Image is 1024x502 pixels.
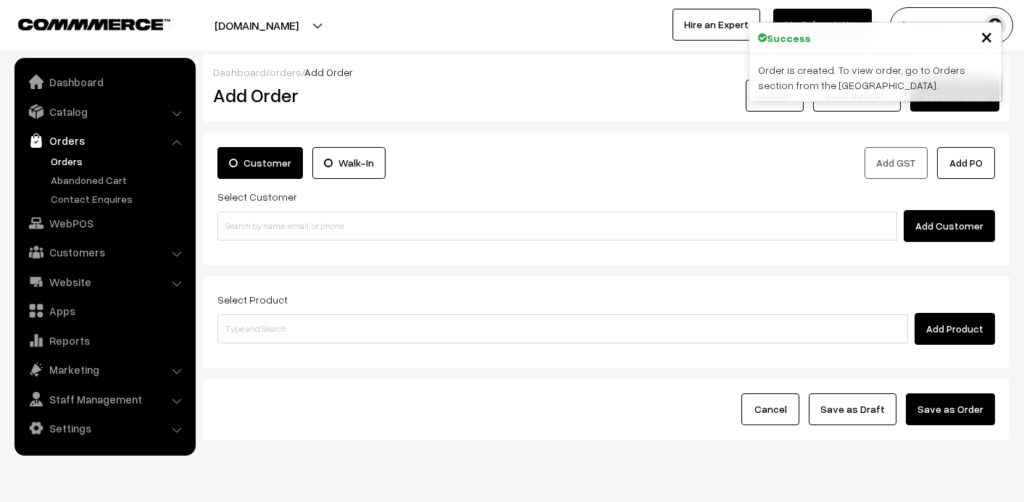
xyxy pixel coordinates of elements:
a: COMMMERCE [18,14,145,32]
a: WebPOS [18,210,191,236]
button: Add PO [937,147,995,179]
button: Cancel [746,80,804,112]
input: Type and Search [217,314,908,343]
input: Search by name, email, or phone [217,212,897,240]
button: Add GST [865,147,928,179]
a: My Subscription [773,9,872,41]
a: Dashboard [18,69,191,95]
a: Contact Enquires [47,191,191,206]
button: Add Customer [904,210,995,242]
a: Settings [18,415,191,441]
strong: Success [767,30,811,46]
a: Staff Management [18,386,191,412]
span: Add Order [304,66,353,78]
a: Orders [47,154,191,169]
h2: Add Order [213,84,461,106]
label: Customer [217,147,303,179]
a: Catalog [18,99,191,125]
a: Reports [18,327,191,354]
button: Save as Order [906,393,995,425]
label: Walk-In [312,147,386,179]
button: Save as Draft [809,393,896,425]
span: × [981,22,993,49]
button: Add Product [915,313,995,345]
a: Orders [18,127,191,154]
button: [DOMAIN_NAME] [164,7,349,43]
a: Website [18,269,191,295]
a: Customers [18,239,191,265]
label: Select Product [217,292,288,307]
a: Apps [18,298,191,324]
img: user [984,14,1006,36]
button: [PERSON_NAME]… [890,7,1013,43]
div: / / [213,64,999,80]
a: Dashboard [213,66,266,78]
img: COMMMERCE [18,19,170,30]
a: orders [270,66,301,78]
button: Cancel [741,393,799,425]
a: Marketing [18,356,191,382]
button: Close [981,25,993,47]
a: Hire an Expert [673,9,760,41]
a: Abandoned Cart [47,172,191,188]
label: Select Customer [217,189,297,204]
div: Order is created. To view order, go to Orders section from the [GEOGRAPHIC_DATA]. [749,54,1002,101]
